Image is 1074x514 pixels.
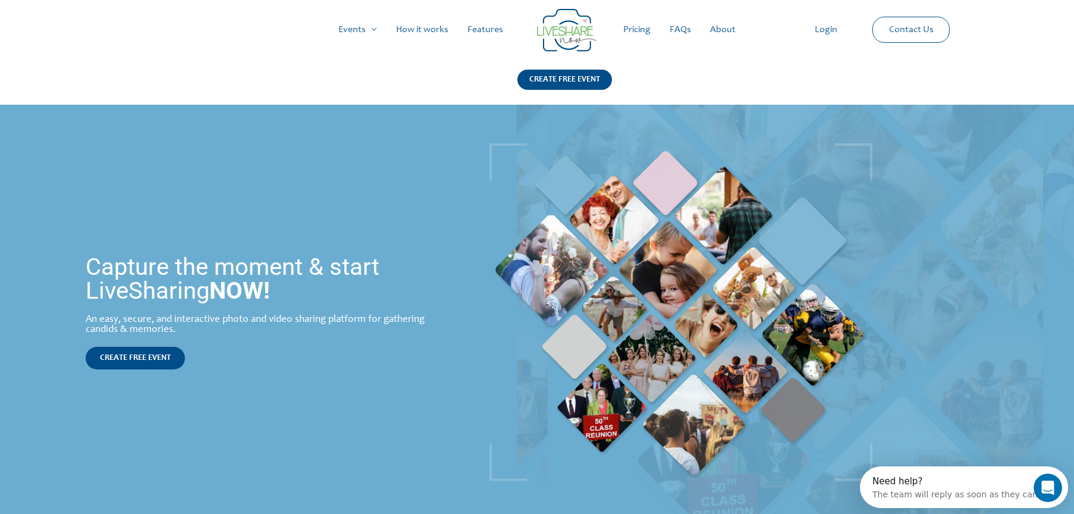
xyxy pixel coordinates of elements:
iframe: Intercom live chat discovery launcher [860,466,1068,508]
a: Features [458,11,513,49]
div: Open Intercom Messenger [5,5,213,37]
a: About [701,11,745,49]
div: An easy, secure, and interactive photo and video sharing platform for gathering candids & memories. [86,315,428,335]
a: Login [805,11,847,49]
a: CREATE FREE EVENT [517,70,612,105]
span: CREATE FREE EVENT [100,354,171,362]
a: Contact Us [880,17,943,42]
div: CREATE FREE EVENT [517,70,612,90]
a: CREATE FREE EVENT [86,347,185,369]
div: The team will reply as soon as they can [12,20,178,32]
a: How it works [387,11,458,49]
img: LiveShare Moment | Live Photo Slideshow for Events | Create Free Events Album for Any Occasion [489,143,872,481]
img: Group 14 | Live Photo Slideshow for Events | Create Free Events Album for Any Occasion [537,9,596,52]
h1: Capture the moment & start LiveSharing [86,255,428,303]
a: FAQs [660,11,701,49]
a: Pricing [614,11,660,49]
a: Events [329,11,387,49]
div: Need help? [12,10,178,20]
nav: Site Navigation [21,11,1053,49]
iframe: Intercom live chat [1034,474,1062,502]
strong: NOW! [209,277,270,305]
